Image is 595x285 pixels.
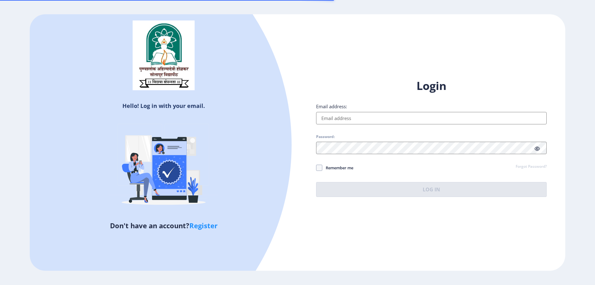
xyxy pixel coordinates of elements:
label: Password: [316,134,335,139]
img: sulogo.png [133,20,195,91]
span: Remember me [322,164,353,171]
h5: Don't have an account? [34,220,293,230]
input: Email address [316,112,547,124]
a: Forgot Password? [516,164,547,170]
img: Verified-rafiki.svg [109,112,218,220]
button: Log In [316,182,547,197]
label: Email address: [316,103,347,109]
h1: Login [316,78,547,93]
a: Register [189,221,218,230]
